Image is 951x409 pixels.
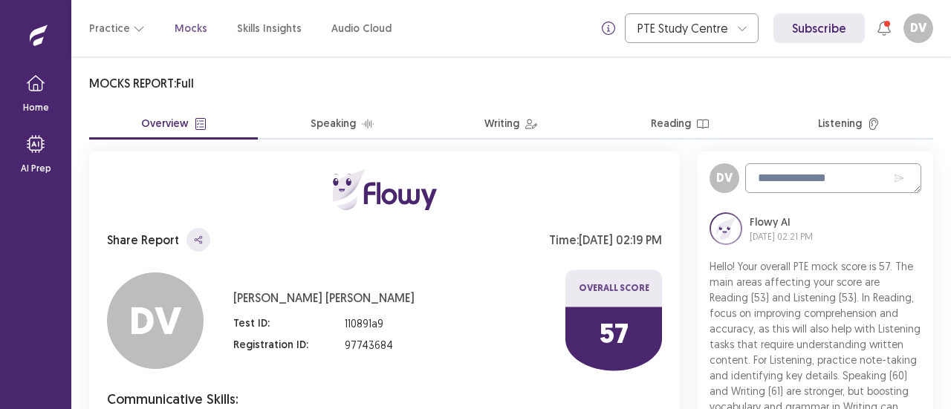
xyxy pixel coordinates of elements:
p: [DATE] 02:21 PM [750,230,813,243]
img: image-icon [711,214,741,243]
p: Registration ID : [233,337,345,353]
button: share [186,228,210,252]
p: MOCKS REPORT: Full [89,74,933,92]
p: Flowy AI [750,215,791,230]
div: PTE Study Centre [637,14,730,42]
button: DV [903,13,933,43]
p: Home [23,101,49,114]
a: Mocks [175,21,207,36]
p: [PERSON_NAME] [PERSON_NAME] [233,289,415,307]
p: DV [129,292,181,350]
button: Speaking [258,110,426,140]
button: Reading [596,110,765,140]
p: 97743684 [345,337,456,353]
img: ffu-logo [333,169,437,210]
button: Writing [426,110,595,140]
p: Test ID : [233,315,345,331]
a: Skills Insights [237,21,302,36]
img: ffu-logo [565,269,662,371]
button: submit-comment [887,166,911,190]
p: DV [716,169,733,187]
button: Listening [765,110,933,140]
p: AI Prep [21,162,51,175]
p: 57 [565,313,662,353]
p: Time: [DATE] 02:19 PM [549,231,662,249]
a: Audio Cloud [331,21,392,36]
p: Share Report [107,231,179,249]
button: Practice [89,15,145,42]
p: Overall Score [565,281,662,295]
button: Overview [89,110,258,140]
button: info [595,15,622,42]
a: Subscribe [773,13,865,43]
p: 110891a9 [345,315,456,331]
